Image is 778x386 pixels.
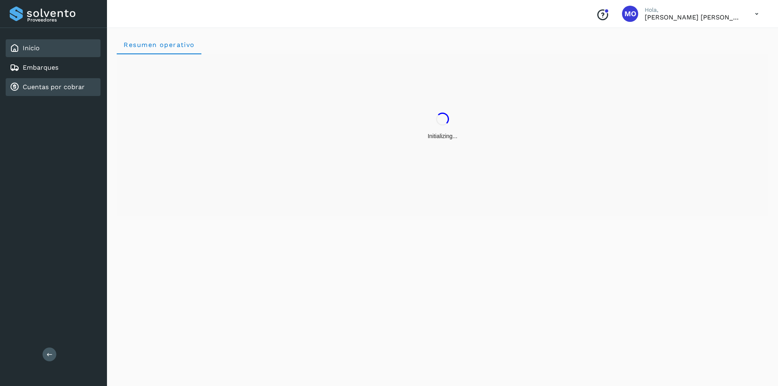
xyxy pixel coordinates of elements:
[6,78,100,96] div: Cuentas por cobrar
[6,39,100,57] div: Inicio
[123,41,195,49] span: Resumen operativo
[645,6,742,13] p: Hola,
[23,64,58,71] a: Embarques
[23,44,40,52] a: Inicio
[23,83,85,91] a: Cuentas por cobrar
[645,13,742,21] p: Macaria Olvera Camarillo
[27,17,97,23] p: Proveedores
[6,59,100,77] div: Embarques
